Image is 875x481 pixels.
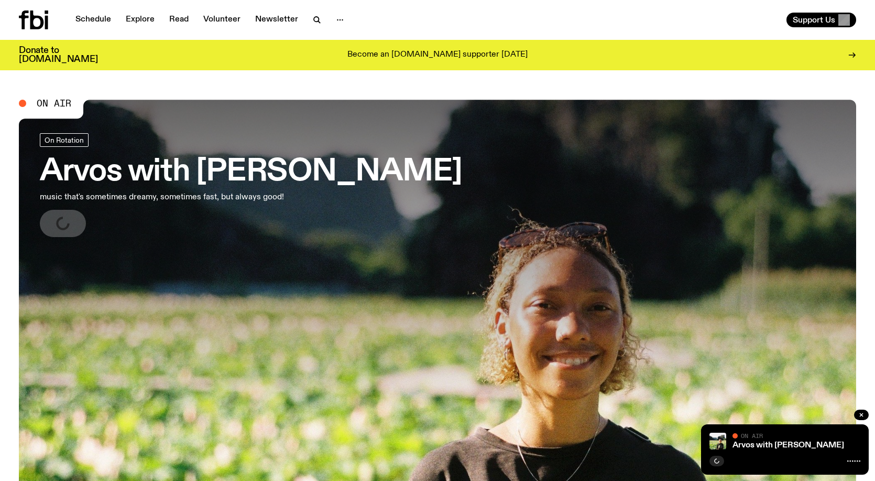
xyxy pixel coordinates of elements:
h3: Donate to [DOMAIN_NAME] [19,46,98,64]
span: Support Us [793,15,835,25]
a: Explore [119,13,161,27]
span: On Air [37,99,71,108]
button: Support Us [786,13,856,27]
a: Schedule [69,13,117,27]
a: Read [163,13,195,27]
p: Become an [DOMAIN_NAME] supporter [DATE] [347,50,528,60]
p: music that's sometimes dreamy, sometimes fast, but always good! [40,191,308,204]
a: Volunteer [197,13,247,27]
a: Arvos with [PERSON_NAME]music that's sometimes dreamy, sometimes fast, but always good! [40,133,462,237]
span: On Rotation [45,136,84,144]
img: Bri is smiling and wearing a black t-shirt. She is standing in front of a lush, green field. Ther... [709,433,726,450]
a: On Rotation [40,133,89,147]
span: On Air [741,432,763,439]
a: Newsletter [249,13,304,27]
a: Arvos with [PERSON_NAME] [732,441,844,450]
h3: Arvos with [PERSON_NAME] [40,157,462,187]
